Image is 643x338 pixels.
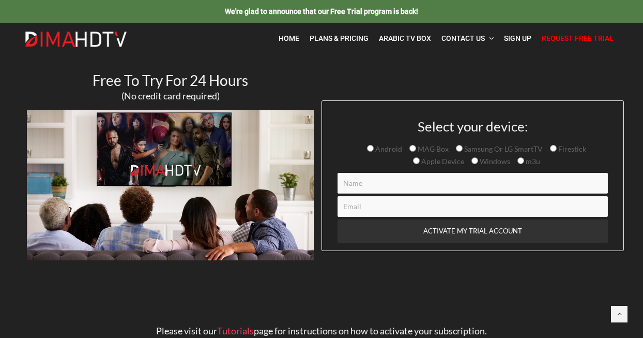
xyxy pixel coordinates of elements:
a: Arabic TV Box [374,28,436,49]
img: Dima HDTV [24,31,128,48]
span: MAG Box [416,144,449,153]
span: Windows [478,157,510,166]
span: Select your device: [418,118,528,135]
span: m3u [524,157,540,166]
span: Contact Us [441,34,485,42]
span: Plans & Pricing [310,34,369,42]
input: ACTIVATE MY TRIAL ACCOUNT [338,219,608,243]
input: Email [338,196,608,217]
input: MAG Box [409,145,416,152]
span: Request Free Trial [542,34,614,42]
span: Sign Up [504,34,531,42]
a: Home [273,28,304,49]
input: Windows [471,157,478,164]
a: Request Free Trial [537,28,619,49]
input: Firestick [550,145,557,152]
input: Name [338,173,608,194]
input: Samsung Or LG SmartTV [456,145,463,152]
a: Contact Us [436,28,499,49]
span: Please visit our page for instructions on how to activate your subscription. [156,325,487,336]
a: Sign Up [499,28,537,49]
span: Android [374,144,402,153]
form: Contact form [330,119,616,251]
span: Arabic TV Box [379,34,431,42]
span: Apple Device [420,157,464,166]
a: Plans & Pricing [304,28,374,49]
input: Android [367,145,374,152]
span: Home [279,34,299,42]
input: Apple Device [413,157,420,164]
a: Back to top [611,306,627,322]
a: Tutorials [217,325,254,336]
span: Free To Try For 24 Hours [93,71,248,89]
input: m3u [517,157,524,164]
span: Firestick [557,144,586,153]
span: Samsung Or LG SmartTV [463,144,543,153]
a: We're glad to announce that our Free Trial program is back! [225,7,418,16]
span: (No credit card required) [121,90,220,101]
